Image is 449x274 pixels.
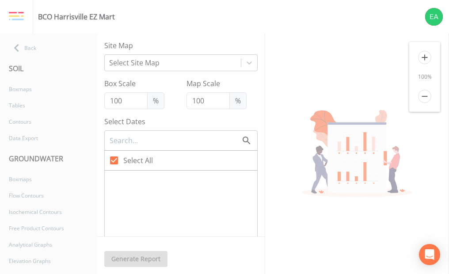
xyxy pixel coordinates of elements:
[104,78,164,89] label: Box Scale
[186,78,247,89] label: Map Scale
[9,11,24,21] img: logo
[418,90,431,103] i: remove
[419,244,440,265] div: Open Intercom Messenger
[418,51,431,64] i: add
[229,92,247,109] span: %
[38,11,115,22] div: BCO Harrisville EZ Mart
[123,155,153,166] span: Select All
[302,110,412,197] img: undraw_report_building_chart-e1PV7-8T.svg
[109,135,241,146] input: Search...
[147,92,164,109] span: %
[409,73,440,81] div: 100 %
[104,40,258,51] label: Site Map
[104,116,258,127] label: Select Dates
[425,8,443,26] img: 8f8bb747c3a2dcae4368f6375098707e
